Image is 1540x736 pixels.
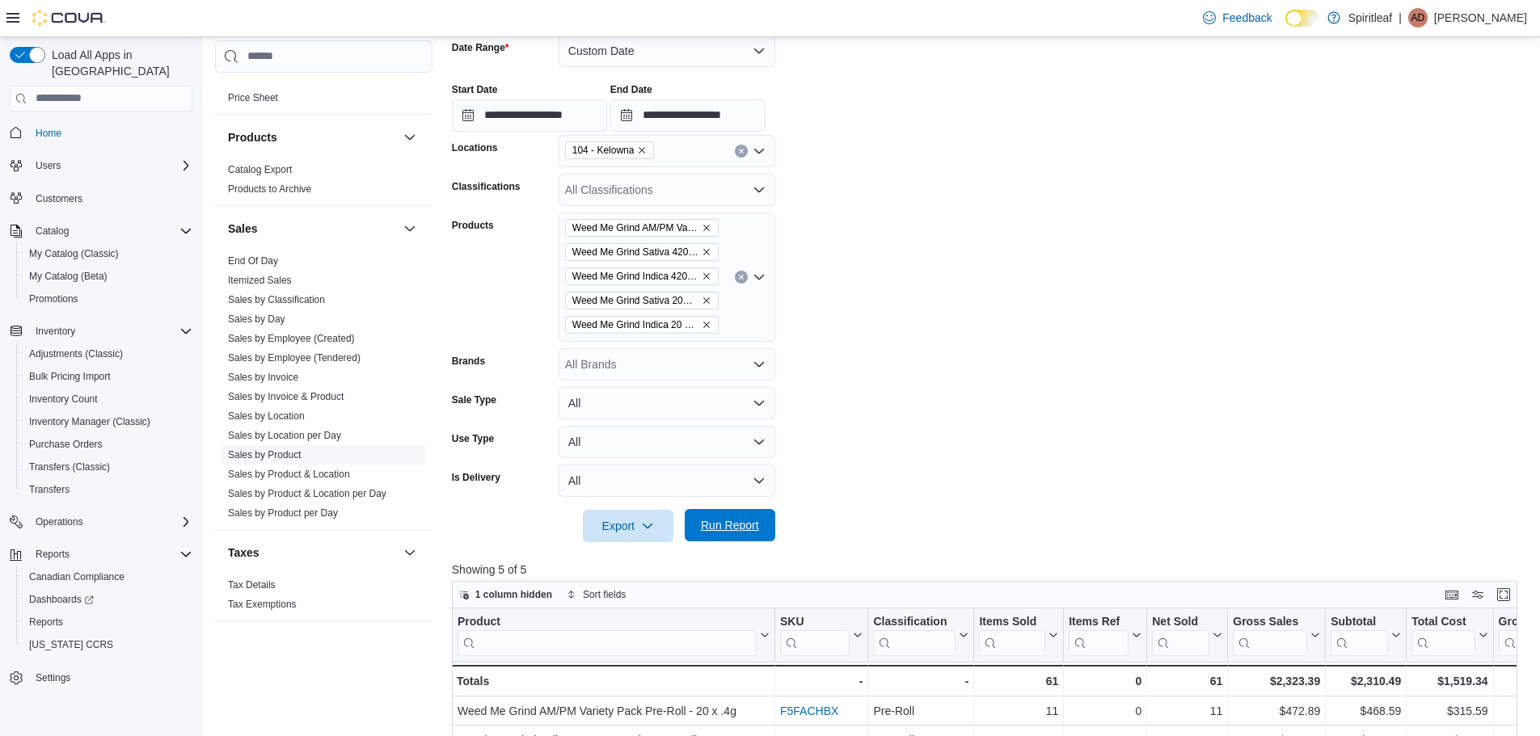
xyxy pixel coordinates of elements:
a: [US_STATE] CCRS [23,635,120,654]
span: My Catalog (Beta) [23,267,192,286]
div: Subtotal [1331,614,1388,655]
span: Purchase Orders [23,435,192,454]
button: Home [3,121,199,145]
span: 104 - Kelowna [565,141,655,159]
h3: Sales [228,221,258,237]
span: Weed Me Grind Sativa 420 Pre-Roll - 20 x .4g [572,244,698,260]
button: Open list of options [753,358,766,371]
div: $1,519.34 [1411,671,1487,691]
span: Price Sheet [228,91,278,104]
span: Reports [29,616,63,629]
a: Sales by Location [228,410,305,422]
button: Users [29,156,67,175]
button: Inventory Manager (Classic) [16,410,199,433]
div: Items Sold [979,614,1045,655]
button: Taxes [400,543,420,562]
button: Gross Sales [1233,614,1320,655]
span: Feedback [1222,10,1272,26]
span: Sales by Day [228,313,285,326]
a: Canadian Compliance [23,567,131,587]
div: Classification [873,614,956,655]
span: My Catalog (Beta) [29,270,108,283]
button: Sales [228,221,397,237]
span: Adjustments (Classic) [23,344,192,364]
div: - [873,671,968,691]
span: Inventory Manager (Classic) [29,415,150,428]
button: Open list of options [753,271,766,284]
button: Pricing [400,56,420,75]
button: Reports [16,611,199,633]
span: Canadian Compliance [29,570,124,583]
span: Bulk Pricing Import [23,367,192,386]
span: Weed Me Grind Sativa 420 Pre-Roll - 20 x .4g [565,243,719,261]
p: [PERSON_NAME] [1434,8,1527,27]
span: Purchase Orders [29,438,103,451]
div: $472.89 [1233,701,1320,721]
button: Run Report [685,509,775,541]
span: Transfers [29,483,70,496]
button: Inventory [29,322,82,341]
button: [US_STATE] CCRS [16,633,199,656]
div: - [780,671,863,691]
span: End Of Day [228,254,278,267]
span: Users [29,156,192,175]
button: Operations [3,511,199,533]
button: Reports [3,543,199,566]
a: Settings [29,668,77,688]
a: Sales by Classification [228,294,325,305]
div: $2,323.39 [1233,671,1320,691]
label: Use Type [452,432,494,445]
span: Weed Me Grind Indica 420 Pre-Roll - 20 x .4g [572,268,698,284]
div: Pricing [215,88,432,114]
button: Keyboard shortcuts [1442,585,1462,604]
span: Inventory Manager (Classic) [23,412,192,431]
div: Product [458,614,757,629]
span: Weed Me Grind Sativa 20%+ Pre-Roll - 3 x 1g [572,292,698,309]
div: 0 [1069,701,1141,721]
button: Product [458,614,770,655]
button: Reports [29,545,76,564]
a: Itemized Sales [228,275,292,286]
nav: Complex example [10,115,192,732]
span: Transfers (Classic) [29,461,110,473]
span: Reports [36,548,70,561]
p: Showing 5 of 5 [452,561,1529,578]
button: Net Sold [1152,614,1222,655]
span: Sales by Classification [228,293,325,306]
div: Total Cost [1411,614,1475,655]
div: Products [215,160,432,205]
a: Reports [23,612,70,632]
label: Products [452,219,494,232]
p: | [1399,8,1402,27]
div: Angela D [1408,8,1428,27]
label: End Date [610,83,652,96]
span: Transfers (Classic) [23,457,192,477]
span: Dashboards [23,590,192,609]
span: Sales by Invoice & Product [228,390,344,403]
div: Items Ref [1069,614,1129,655]
a: Sales by Employee (Tendered) [228,352,361,364]
div: 11 [1152,701,1222,721]
button: Sales [400,219,420,238]
div: 61 [979,671,1058,691]
button: Clear input [735,271,748,284]
a: Sales by Day [228,313,285,325]
a: End Of Day [228,255,278,267]
button: Items Ref [1069,614,1141,655]
div: SKU URL [780,614,850,655]
span: Home [36,127,61,140]
button: Remove Weed Me Grind AM/PM Variety Pack Pre-Roll - 20 x .4g from selection in this group [702,223,711,233]
span: Users [36,159,61,172]
span: Itemized Sales [228,274,292,287]
span: Weed Me Grind AM/PM Variety Pack Pre-Roll - 20 x .4g [572,220,698,236]
span: Customers [36,192,82,205]
div: Items Ref [1069,614,1129,629]
span: Sales by Location [228,410,305,423]
a: Sales by Location per Day [228,430,341,441]
span: Sort fields [583,588,626,601]
span: Tax Details [228,578,276,591]
a: Catalog Export [228,164,292,175]
button: Catalog [29,221,75,241]
div: $2,310.49 [1331,671,1401,691]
